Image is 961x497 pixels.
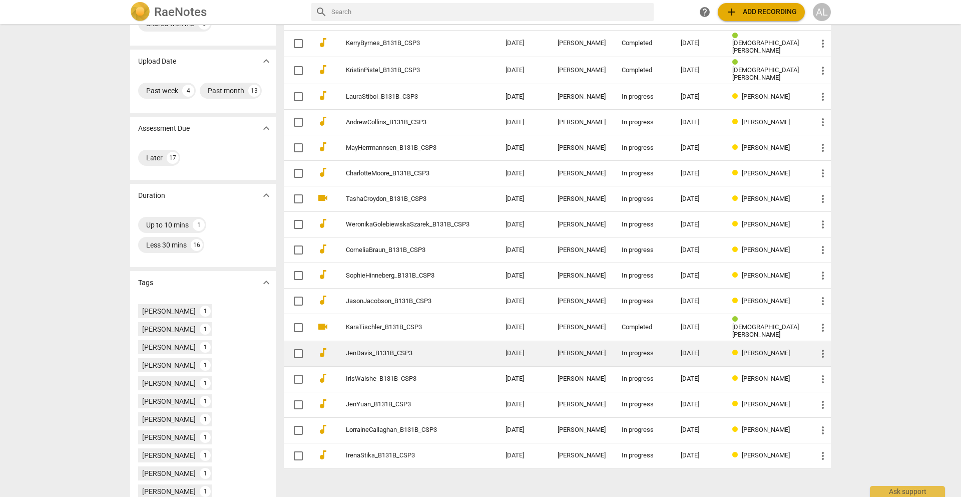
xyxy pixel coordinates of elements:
p: Tags [138,278,153,288]
button: Show more [259,121,274,136]
span: more_vert [817,244,829,256]
div: 16 [191,239,203,251]
div: Up to 10 mins [146,220,189,230]
td: [DATE] [498,161,550,186]
div: [PERSON_NAME] [558,221,606,228]
span: Add recording [726,6,797,18]
div: In progress [622,401,665,408]
div: 1 [200,342,211,353]
div: [PERSON_NAME] [558,119,606,126]
span: audiotrack [317,347,329,359]
span: more_vert [817,167,829,179]
a: LauraStibol_B131B_CSP3 [346,93,469,101]
div: [DATE] [681,350,716,357]
div: In progress [622,298,665,305]
span: audiotrack [317,269,329,281]
div: [PERSON_NAME] [142,342,196,352]
div: [PERSON_NAME] [558,272,606,280]
a: CharlotteMoore_B131B_CSP3 [346,170,469,177]
span: audiotrack [317,90,329,102]
span: audiotrack [317,115,329,127]
div: [DATE] [681,246,716,254]
td: [DATE] [498,392,550,417]
div: [PERSON_NAME] [558,170,606,177]
div: [DATE] [681,401,716,408]
div: 1 [200,378,211,389]
span: more_vert [817,38,829,50]
div: Later [146,153,163,163]
span: audiotrack [317,243,329,255]
span: more_vert [817,399,829,411]
span: more_vert [817,450,829,462]
a: KristinPistel_B131B_CSP3 [346,67,469,74]
span: more_vert [817,193,829,205]
button: AL [813,3,831,21]
td: [DATE] [498,289,550,314]
td: [DATE] [498,263,550,289]
span: audiotrack [317,372,329,384]
td: [DATE] [498,57,550,84]
div: [PERSON_NAME] [558,246,606,254]
a: LogoRaeNotes [130,2,303,22]
span: Review status: in progress [732,220,742,228]
div: [DATE] [681,221,716,228]
div: Completed [622,67,665,74]
td: [DATE] [498,30,550,57]
td: [DATE] [498,417,550,443]
span: more_vert [817,91,829,103]
span: more_vert [817,65,829,77]
p: Duration [138,190,165,201]
span: audiotrack [317,423,329,435]
div: Ask support [870,486,945,497]
a: KaraTischler_B131B_CSP3 [346,324,469,331]
a: TashaCroydon_B131B_CSP3 [346,195,469,203]
div: [PERSON_NAME] [142,468,196,478]
h2: RaeNotes [154,5,207,19]
span: [DEMOGRAPHIC_DATA][PERSON_NAME] [732,66,799,81]
span: Review status: completed [732,32,742,40]
td: [DATE] [498,314,550,341]
span: Review status: in progress [732,400,742,408]
span: Review status: in progress [732,297,742,305]
div: 1 [200,486,211,497]
div: 1 [200,360,211,371]
span: Review status: in progress [732,118,742,126]
span: add [726,6,738,18]
div: 1 [200,396,211,407]
td: [DATE] [498,237,550,263]
span: [PERSON_NAME] [742,400,790,408]
span: [PERSON_NAME] [742,246,790,254]
div: [PERSON_NAME] [558,452,606,459]
div: In progress [622,375,665,383]
span: more_vert [817,295,829,307]
button: Show more [259,54,274,69]
div: In progress [622,221,665,228]
span: [PERSON_NAME] [742,144,790,151]
span: audiotrack [317,166,329,178]
p: Assessment Due [138,123,190,134]
span: Review status: in progress [732,93,742,100]
div: 13 [248,85,260,97]
div: Less 30 mins [146,240,187,250]
div: Completed [622,324,665,331]
button: Upload [718,3,805,21]
div: [PERSON_NAME] [142,450,196,460]
span: audiotrack [317,398,329,410]
a: CorneliaBraun_B131B_CSP3 [346,246,469,254]
span: Review status: in progress [732,169,742,177]
span: more_vert [817,373,829,385]
div: 1 [200,414,211,425]
span: [PERSON_NAME] [742,272,790,279]
a: JenYuan_B131B_CSP3 [346,401,469,408]
div: [PERSON_NAME] [558,67,606,74]
button: Show more [259,188,274,203]
div: [PERSON_NAME] [558,426,606,434]
td: [DATE] [498,110,550,135]
span: expand_more [260,189,272,201]
span: Review status: in progress [732,451,742,459]
a: IrisWalshe_B131B_CSP3 [346,375,469,383]
span: audiotrack [317,37,329,49]
span: [PERSON_NAME] [742,297,790,305]
div: 17 [167,152,179,164]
